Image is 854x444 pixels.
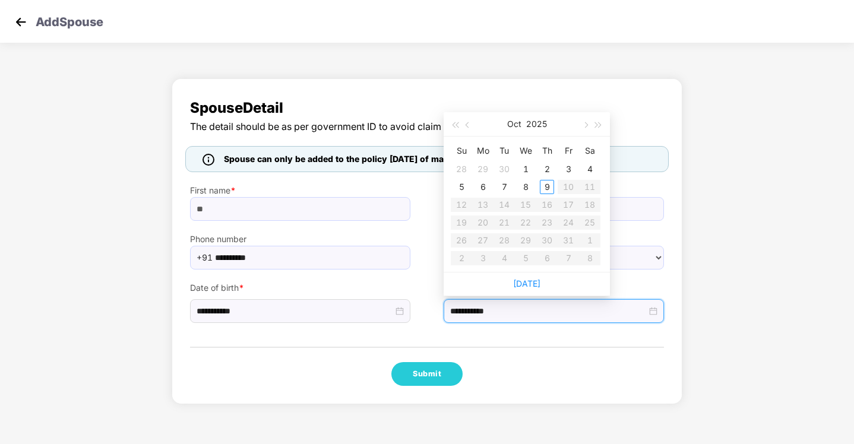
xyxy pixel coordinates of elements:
[224,153,470,166] span: Spouse can only be added to the policy [DATE] of marriage.
[518,180,533,194] div: 8
[476,180,490,194] div: 6
[513,278,540,288] a: [DATE]
[190,184,410,197] label: First name
[515,141,536,160] th: We
[451,178,472,196] td: 2025-10-05
[536,178,558,196] td: 2025-10-09
[190,97,664,119] span: Spouse Detail
[203,154,214,166] img: icon
[583,162,597,176] div: 4
[190,233,410,246] label: Phone number
[12,13,30,31] img: svg+xml;base64,PHN2ZyB4bWxucz0iaHR0cDovL3d3dy53My5vcmcvMjAwMC9zdmciIHdpZHRoPSIzMCIgaGVpZ2h0PSIzMC...
[579,160,600,178] td: 2025-10-04
[579,141,600,160] th: Sa
[476,162,490,176] div: 29
[561,162,575,176] div: 3
[494,160,515,178] td: 2025-09-30
[518,162,533,176] div: 1
[507,112,521,136] button: Oct
[454,180,469,194] div: 5
[515,160,536,178] td: 2025-10-01
[472,141,494,160] th: Mo
[526,112,547,136] button: 2025
[494,178,515,196] td: 2025-10-07
[190,281,410,294] label: Date of birth
[472,178,494,196] td: 2025-10-06
[497,180,511,194] div: 7
[451,160,472,178] td: 2025-09-28
[515,178,536,196] td: 2025-10-08
[497,162,511,176] div: 30
[197,249,213,267] span: +91
[536,141,558,160] th: Th
[558,160,579,178] td: 2025-10-03
[454,162,469,176] div: 28
[36,13,103,27] p: Add Spouse
[472,160,494,178] td: 2025-09-29
[558,141,579,160] th: Fr
[190,119,664,134] span: The detail should be as per government ID to avoid claim rejections.
[540,162,554,176] div: 2
[391,362,463,386] button: Submit
[540,180,554,194] div: 9
[451,141,472,160] th: Su
[494,141,515,160] th: Tu
[536,160,558,178] td: 2025-10-02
